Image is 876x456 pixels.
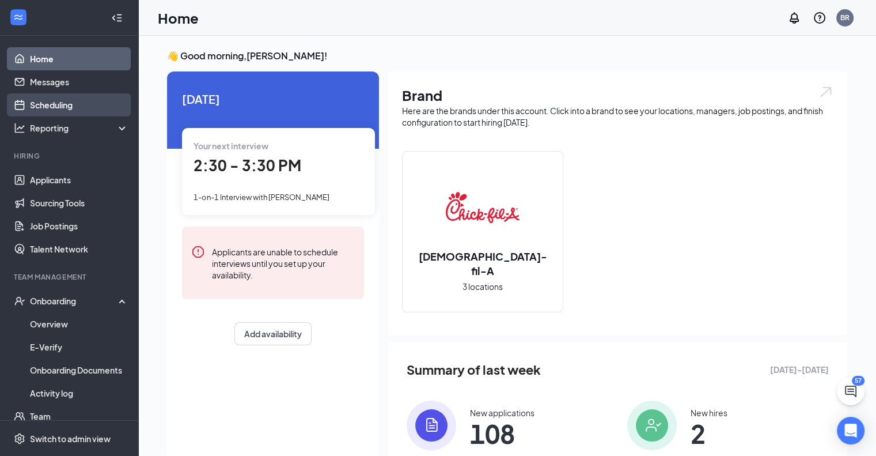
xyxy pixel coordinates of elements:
a: Scheduling [30,93,128,116]
button: Add availability [234,322,312,345]
a: Messages [30,70,128,93]
img: Chick-fil-A [446,171,519,244]
span: Your next interview [194,141,268,151]
div: New applications [470,407,534,419]
div: Here are the brands under this account. Click into a brand to see your locations, managers, job p... [402,105,833,128]
a: Applicants [30,168,128,191]
a: Overview [30,312,128,336]
h1: Brand [402,85,833,105]
span: [DATE] - [DATE] [770,363,829,376]
div: Reporting [30,122,129,134]
h2: [DEMOGRAPHIC_DATA]-fil-A [403,249,563,278]
svg: WorkstreamLogo [13,12,24,23]
svg: QuestionInfo [813,11,826,25]
span: 2:30 - 3:30 PM [194,156,301,175]
img: icon [627,401,677,450]
h3: 👋 Good morning, [PERSON_NAME] ! [167,50,847,62]
a: E-Verify [30,336,128,359]
svg: Analysis [14,122,25,134]
img: open.6027fd2a22e1237b5b06.svg [818,85,833,99]
span: 1-on-1 Interview with [PERSON_NAME] [194,193,329,202]
div: New hires [691,407,727,419]
div: Open Intercom Messenger [837,417,864,444]
div: Hiring [14,151,126,161]
a: Sourcing Tools [30,191,128,214]
svg: Error [191,245,205,259]
span: 108 [470,423,534,444]
div: Onboarding [30,295,119,307]
span: 3 locations [462,280,503,293]
div: Team Management [14,272,126,282]
span: 2 [691,423,727,444]
a: Onboarding Documents [30,359,128,382]
a: Job Postings [30,214,128,238]
svg: Collapse [111,12,123,24]
svg: Settings [14,433,25,444]
svg: ChatActive [844,385,858,398]
img: icon [407,401,456,450]
h1: Home [158,8,199,28]
div: Switch to admin view [30,433,111,444]
span: Summary of last week [407,360,541,380]
div: 57 [852,376,864,386]
div: BR [840,13,850,22]
a: Activity log [30,382,128,405]
a: Home [30,47,128,70]
svg: Notifications [787,11,801,25]
button: ChatActive [837,378,864,405]
svg: UserCheck [14,295,25,307]
span: [DATE] [182,90,364,108]
div: Applicants are unable to schedule interviews until you set up your availability. [212,245,355,281]
a: Talent Network [30,238,128,261]
a: Team [30,405,128,428]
